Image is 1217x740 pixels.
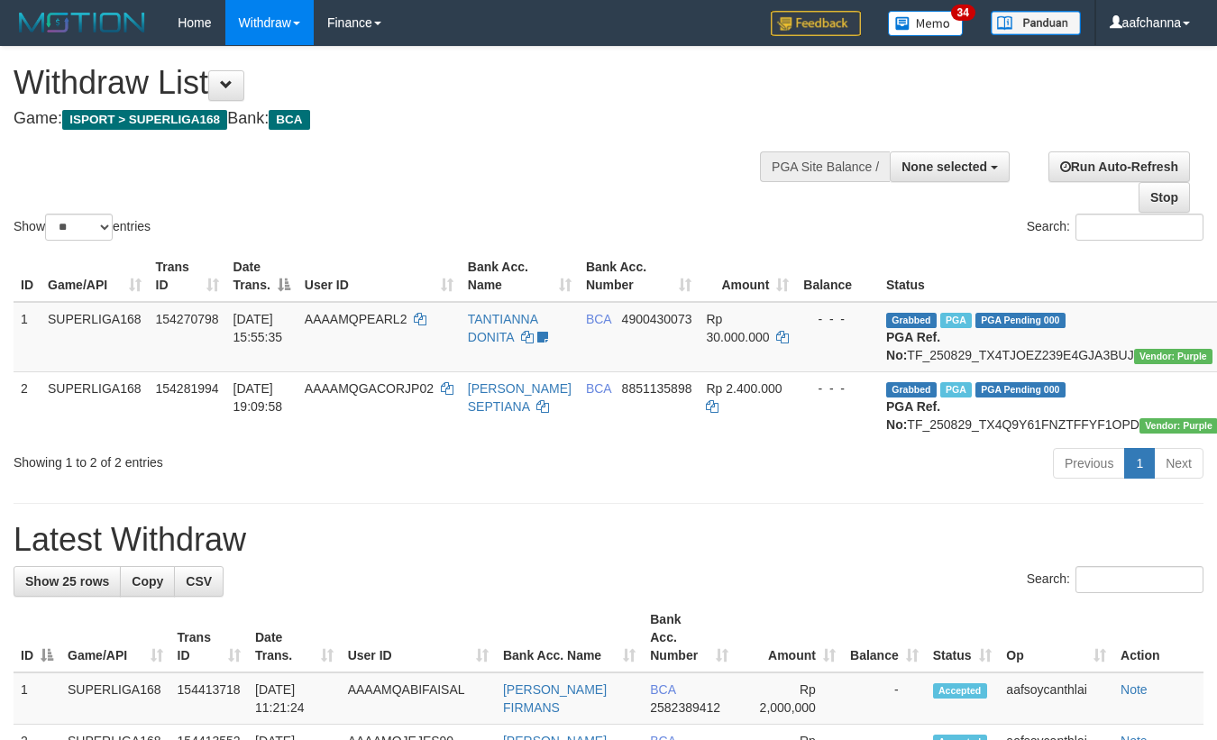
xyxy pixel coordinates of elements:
span: Copy [132,574,163,589]
button: None selected [890,151,1010,182]
label: Show entries [14,214,151,241]
span: Rp 2.400.000 [706,381,782,396]
span: BCA [269,110,309,130]
div: PGA Site Balance / [760,151,890,182]
th: Game/API: activate to sort column ascending [60,603,170,672]
th: Op: activate to sort column ascending [999,603,1113,672]
span: BCA [586,381,611,396]
th: Status: activate to sort column ascending [926,603,1000,672]
span: Rp 30.000.000 [706,312,769,344]
span: CSV [186,574,212,589]
th: Trans ID: activate to sort column ascending [170,603,248,672]
td: [DATE] 11:21:24 [248,672,341,725]
span: 34 [951,5,975,21]
input: Search: [1075,214,1203,241]
th: Bank Acc. Number: activate to sort column ascending [643,603,735,672]
th: Balance: activate to sort column ascending [843,603,926,672]
span: PGA Pending [975,313,1066,328]
a: [PERSON_NAME] SEPTIANA [468,381,572,414]
td: SUPERLIGA168 [60,672,170,725]
a: Next [1154,448,1203,479]
th: ID: activate to sort column descending [14,603,60,672]
th: Balance [796,251,879,302]
a: Stop [1139,182,1190,213]
label: Search: [1027,214,1203,241]
div: - - - [803,379,872,397]
th: Amount: activate to sort column ascending [736,603,843,672]
span: 154270798 [156,312,219,326]
a: Show 25 rows [14,566,121,597]
label: Search: [1027,566,1203,593]
span: AAAAMQGACORJP02 [305,381,434,396]
th: Amount: activate to sort column ascending [699,251,796,302]
span: BCA [586,312,611,326]
a: Note [1121,682,1148,697]
span: Copy 8851135898 to clipboard [622,381,692,396]
b: PGA Ref. No: [886,330,940,362]
th: Date Trans.: activate to sort column descending [226,251,297,302]
th: User ID: activate to sort column ascending [297,251,461,302]
span: Grabbed [886,382,937,397]
th: Bank Acc. Name: activate to sort column ascending [461,251,579,302]
a: TANTIANNA DONITA [468,312,538,344]
th: User ID: activate to sort column ascending [341,603,496,672]
h1: Withdraw List [14,65,793,101]
a: [PERSON_NAME] FIRMANS [503,682,607,715]
span: [DATE] 15:55:35 [233,312,283,344]
span: 154281994 [156,381,219,396]
h4: Game: Bank: [14,110,793,128]
span: Show 25 rows [25,574,109,589]
b: PGA Ref. No: [886,399,940,432]
input: Search: [1075,566,1203,593]
span: Marked by aafmaleo [940,313,972,328]
div: - - - [803,310,872,328]
img: panduan.png [991,11,1081,35]
td: Rp 2,000,000 [736,672,843,725]
span: BCA [650,682,675,697]
a: Copy [120,566,175,597]
th: Game/API: activate to sort column ascending [41,251,149,302]
span: PGA Pending [975,382,1066,397]
span: ISPORT > SUPERLIGA168 [62,110,227,130]
td: SUPERLIGA168 [41,371,149,441]
td: aafsoycanthlai [999,672,1113,725]
td: - [843,672,926,725]
div: Showing 1 to 2 of 2 entries [14,446,494,471]
span: Vendor URL: https://trx4.1velocity.biz [1134,349,1212,364]
h1: Latest Withdraw [14,522,1203,558]
th: ID [14,251,41,302]
td: 2 [14,371,41,441]
img: Feedback.jpg [771,11,861,36]
th: Trans ID: activate to sort column ascending [149,251,226,302]
span: None selected [901,160,987,174]
span: Copy 4900430073 to clipboard [622,312,692,326]
td: 1 [14,672,60,725]
span: Accepted [933,683,987,699]
img: MOTION_logo.png [14,9,151,36]
span: Grabbed [886,313,937,328]
img: Button%20Memo.svg [888,11,964,36]
td: 1 [14,302,41,372]
th: Date Trans.: activate to sort column ascending [248,603,341,672]
span: [DATE] 19:09:58 [233,381,283,414]
th: Action [1113,603,1203,672]
th: Bank Acc. Name: activate to sort column ascending [496,603,643,672]
a: Previous [1053,448,1125,479]
span: Copy 2582389412 to clipboard [650,700,720,715]
td: 154413718 [170,672,248,725]
select: Showentries [45,214,113,241]
a: 1 [1124,448,1155,479]
span: AAAAMQPEARL2 [305,312,407,326]
td: AAAAMQABIFAISAL [341,672,496,725]
th: Bank Acc. Number: activate to sort column ascending [579,251,700,302]
a: Run Auto-Refresh [1048,151,1190,182]
a: CSV [174,566,224,597]
span: Marked by aafnonsreyleab [940,382,972,397]
td: SUPERLIGA168 [41,302,149,372]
